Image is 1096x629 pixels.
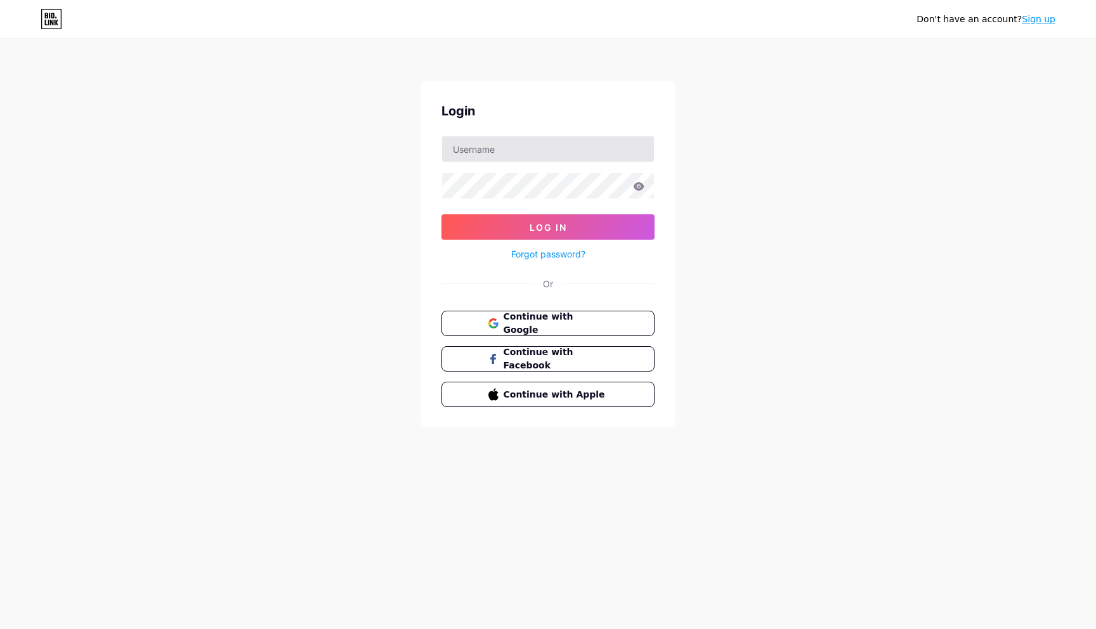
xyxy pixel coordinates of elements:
[504,346,608,372] span: Continue with Facebook
[441,311,655,336] button: Continue with Google
[441,101,655,120] div: Login
[511,247,585,261] a: Forgot password?
[441,214,655,240] button: Log In
[442,136,654,162] input: Username
[441,346,655,372] button: Continue with Facebook
[504,310,608,337] span: Continue with Google
[1022,14,1055,24] a: Sign up
[441,382,655,407] button: Continue with Apple
[543,277,553,290] div: Or
[917,13,1055,26] div: Don't have an account?
[504,388,608,401] span: Continue with Apple
[530,222,567,233] span: Log In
